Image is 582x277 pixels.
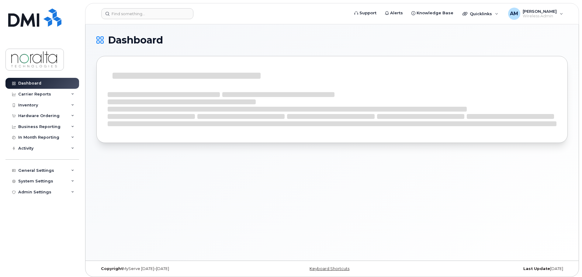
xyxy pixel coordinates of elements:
a: Keyboard Shortcuts [310,266,349,271]
strong: Last Update [523,266,550,271]
span: Dashboard [108,36,163,45]
div: MyServe [DATE]–[DATE] [96,266,254,271]
strong: Copyright [101,266,123,271]
div: [DATE] [411,266,568,271]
